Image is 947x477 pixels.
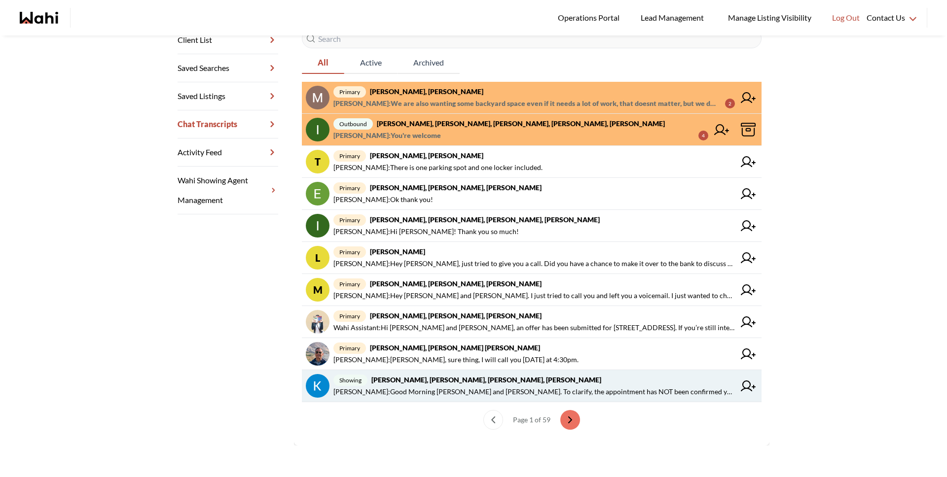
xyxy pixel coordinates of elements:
[370,215,600,224] strong: [PERSON_NAME], [PERSON_NAME], [PERSON_NAME], [PERSON_NAME]
[483,410,503,430] button: previous page
[333,354,579,366] span: [PERSON_NAME] : [PERSON_NAME], sure thing, I will call you [DATE] at 4:30pm.
[333,86,366,98] span: primary
[333,214,366,226] span: primary
[641,11,707,24] span: Lead Management
[398,52,460,73] span: Archived
[302,338,762,370] a: primary[PERSON_NAME], [PERSON_NAME] [PERSON_NAME][PERSON_NAME]:[PERSON_NAME], sure thing, I will ...
[333,322,735,334] span: Wahi Assistant : Hi [PERSON_NAME] and [PERSON_NAME], an offer has been submitted for [STREET_ADDR...
[302,242,762,274] a: Lprimary[PERSON_NAME][PERSON_NAME]:Hey [PERSON_NAME], just tried to give you a call. Did you have...
[178,110,278,138] a: Chat Transcripts
[370,183,542,192] strong: [PERSON_NAME], [PERSON_NAME], [PERSON_NAME]
[302,210,762,242] a: primary[PERSON_NAME], [PERSON_NAME], [PERSON_NAME], [PERSON_NAME][PERSON_NAME]:Hi [PERSON_NAME]! ...
[302,370,762,402] a: showing[PERSON_NAME], [PERSON_NAME], [PERSON_NAME], [PERSON_NAME][PERSON_NAME]:Good Morning [PERS...
[333,375,367,386] span: showing
[178,82,278,110] a: Saved Listings
[333,194,433,205] span: [PERSON_NAME] : Ok thank you!
[725,11,814,24] span: Manage Listing Visibility
[558,11,623,24] span: Operations Portal
[370,87,483,96] strong: [PERSON_NAME], [PERSON_NAME]
[302,82,762,114] a: primary[PERSON_NAME], [PERSON_NAME][PERSON_NAME]:We are also wanting some backyard space even if ...
[20,12,58,24] a: Wahi homepage
[302,114,762,146] a: outbound[PERSON_NAME], [PERSON_NAME], [PERSON_NAME], [PERSON_NAME], [PERSON_NAME][PERSON_NAME]:Yo...
[333,386,735,398] span: [PERSON_NAME] : Good Morning [PERSON_NAME] and [PERSON_NAME]. To clarify, the appointment has NOT...
[725,99,735,108] div: 2
[333,150,366,162] span: primary
[370,343,540,352] strong: [PERSON_NAME], [PERSON_NAME] [PERSON_NAME]
[698,131,708,140] div: 4
[333,290,735,302] span: [PERSON_NAME] : Hey [PERSON_NAME] and [PERSON_NAME]. I just tried to call you and left you a voic...
[344,52,398,73] span: Active
[306,310,329,334] img: chat avatar
[306,150,329,173] div: T
[178,26,278,54] a: Client List
[306,182,329,205] img: chat avatar
[302,52,344,74] button: All
[333,342,366,354] span: primary
[509,410,554,430] div: Page 1 of 59
[333,258,735,270] span: [PERSON_NAME] : Hey [PERSON_NAME], just tried to give you a call. Did you have a chance to make i...
[333,130,441,141] span: [PERSON_NAME] : You're welcome
[302,402,762,438] nav: conversations pagination
[370,279,542,288] strong: [PERSON_NAME], [PERSON_NAME], [PERSON_NAME]
[333,98,717,109] span: [PERSON_NAME] : We are also wanting some backyard space even if it needs a lot of work, that does...
[377,119,665,128] strong: [PERSON_NAME], [PERSON_NAME], [PERSON_NAME], [PERSON_NAME], [PERSON_NAME]
[178,54,278,82] a: Saved Searches
[370,151,483,160] strong: [PERSON_NAME], [PERSON_NAME]
[398,52,460,74] button: Archived
[832,11,860,24] span: Log Out
[302,52,344,73] span: All
[178,167,278,214] a: Wahi Showing Agent Management
[306,374,329,398] img: chat avatar
[302,274,762,306] a: Mprimary[PERSON_NAME], [PERSON_NAME], [PERSON_NAME][PERSON_NAME]:Hey [PERSON_NAME] and [PERSON_NA...
[306,246,329,270] div: L
[333,162,543,173] span: [PERSON_NAME] : There is one parking spot and one locker included.
[333,310,366,322] span: primary
[370,247,425,256] strong: [PERSON_NAME]
[344,52,398,74] button: Active
[178,138,278,167] a: Activity Feed
[302,178,762,210] a: primary[PERSON_NAME], [PERSON_NAME], [PERSON_NAME][PERSON_NAME]:Ok thank you!
[302,306,762,338] a: primary[PERSON_NAME], [PERSON_NAME], [PERSON_NAME]Wahi Assistant:Hi [PERSON_NAME] and [PERSON_NAM...
[370,311,542,320] strong: [PERSON_NAME], [PERSON_NAME], [PERSON_NAME]
[333,246,366,258] span: primary
[333,278,366,290] span: primary
[333,182,366,194] span: primary
[306,86,329,109] img: chat avatar
[306,342,329,366] img: chat avatar
[333,118,373,130] span: outbound
[371,375,601,384] strong: [PERSON_NAME], [PERSON_NAME], [PERSON_NAME], [PERSON_NAME]
[302,29,762,48] input: Search
[306,278,329,302] div: M
[306,214,329,238] img: chat avatar
[306,118,329,141] img: chat avatar
[302,146,762,178] a: Tprimary[PERSON_NAME], [PERSON_NAME][PERSON_NAME]:There is one parking spot and one locker included.
[333,226,519,238] span: [PERSON_NAME] : Hi [PERSON_NAME]! Thank you so much!
[560,410,580,430] button: next page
